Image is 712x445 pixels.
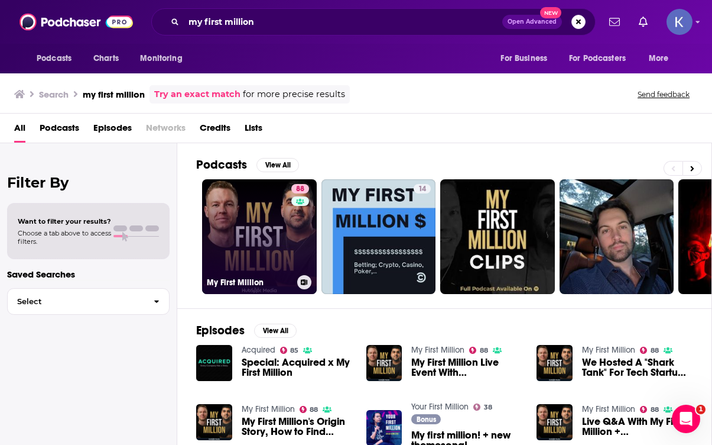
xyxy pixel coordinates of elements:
[290,348,298,353] span: 85
[502,15,562,29] button: Open AdvancedNew
[604,12,625,32] a: Show notifications dropdown
[480,348,488,353] span: 88
[242,404,295,414] a: My First Million
[14,118,25,143] a: All
[537,404,573,440] img: Live Q&A With My First Million + Andrew Wilkinson (Austin Live Event) (Part 2)
[411,345,464,355] a: My First Million
[508,19,557,25] span: Open Advanced
[634,89,693,99] button: Send feedback
[651,407,659,412] span: 88
[641,47,684,70] button: open menu
[417,416,436,423] span: Bonus
[146,118,186,143] span: Networks
[473,404,492,411] a: 38
[202,179,317,294] a: 88My First Million
[39,89,69,100] h3: Search
[492,47,562,70] button: open menu
[582,345,635,355] a: My First Million
[582,417,693,437] a: Live Q&A With My First Million + Andrew Wilkinson (Austin Live Event) (Part 2)
[411,357,522,378] a: My First Million Live Event With Andrew Wilkinson (Austin, Texas) (Part 1)
[19,11,133,33] img: Podchaser - Follow, Share and Rate Podcasts
[242,345,275,355] a: Acquired
[296,183,304,195] span: 88
[667,9,693,35] span: Logged in as kristina.caracciolo
[28,47,87,70] button: open menu
[86,47,126,70] a: Charts
[649,50,669,67] span: More
[83,89,145,100] h3: my first million
[411,357,522,378] span: My First Million Live Event With [PERSON_NAME] ([GEOGRAPHIC_DATA], [US_STATE]) (Part 1)
[540,7,561,18] span: New
[154,88,240,101] a: Try an exact match
[151,8,596,36] div: Search podcasts, credits, & more...
[414,184,431,194] a: 14
[196,157,247,172] h2: Podcasts
[18,217,111,225] span: Want to filter your results?
[280,347,299,354] a: 85
[40,118,79,143] a: Podcasts
[256,158,299,172] button: View All
[640,406,659,413] a: 88
[243,88,345,101] span: for more precise results
[469,347,488,354] a: 88
[196,323,245,338] h2: Episodes
[207,278,292,288] h3: My First Million
[561,47,643,70] button: open menu
[582,417,693,437] span: Live Q&A With My First Million + [PERSON_NAME] ([PERSON_NAME] Live Event) (Part 2)
[245,118,262,143] a: Lists
[242,417,352,437] a: My First Million's Origin Story, How to Find Winners, and More
[196,323,297,338] a: EpisodesView All
[184,12,502,31] input: Search podcasts, credits, & more...
[291,184,309,194] a: 88
[672,405,700,433] iframe: Intercom live chat
[7,288,170,315] button: Select
[18,229,111,246] span: Choose a tab above to access filters.
[140,50,182,67] span: Monitoring
[651,348,659,353] span: 88
[582,357,693,378] a: We Hosted A "Shark Tank" For Tech Startups | My First Million Demo Day
[196,345,232,381] img: Special: Acquired x My First Million
[537,345,573,381] img: We Hosted A "Shark Tank" For Tech Startups | My First Million Demo Day
[321,179,436,294] a: 14
[37,50,71,67] span: Podcasts
[667,9,693,35] img: User Profile
[696,405,706,414] span: 1
[366,345,402,381] img: My First Million Live Event With Andrew Wilkinson (Austin, Texas) (Part 1)
[93,50,119,67] span: Charts
[310,407,318,412] span: 88
[132,47,197,70] button: open menu
[484,405,492,410] span: 38
[8,298,144,305] span: Select
[569,50,626,67] span: For Podcasters
[582,404,635,414] a: My First Million
[200,118,230,143] a: Credits
[7,269,170,280] p: Saved Searches
[640,347,659,354] a: 88
[634,12,652,32] a: Show notifications dropdown
[93,118,132,143] a: Episodes
[7,174,170,191] h2: Filter By
[196,404,232,440] img: My First Million's Origin Story, How to Find Winners, and More
[418,183,426,195] span: 14
[300,406,318,413] a: 88
[196,157,299,172] a: PodcastsView All
[242,357,352,378] a: Special: Acquired x My First Million
[500,50,547,67] span: For Business
[667,9,693,35] button: Show profile menu
[254,324,297,338] button: View All
[411,402,469,412] a: Your First Million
